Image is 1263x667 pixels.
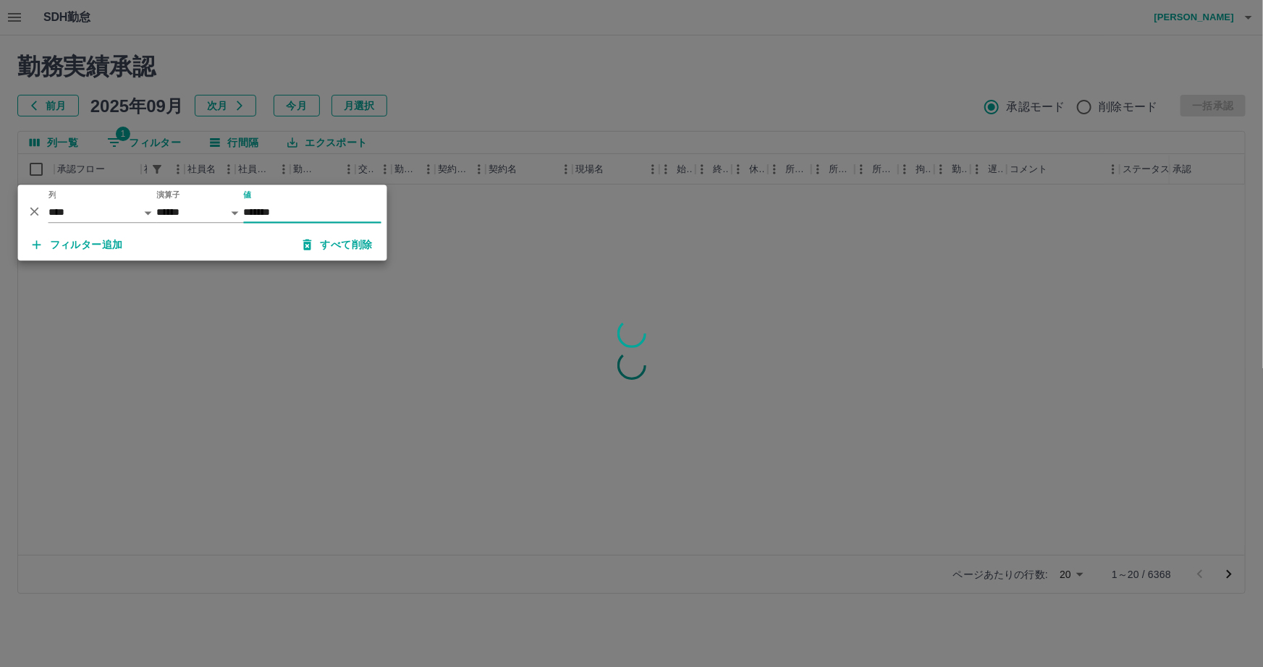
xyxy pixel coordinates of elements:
[48,190,56,200] label: 列
[24,200,46,222] button: 削除
[21,232,135,258] button: フィルター追加
[244,190,252,200] label: 値
[292,232,384,258] button: すべて削除
[157,190,180,200] label: 演算子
